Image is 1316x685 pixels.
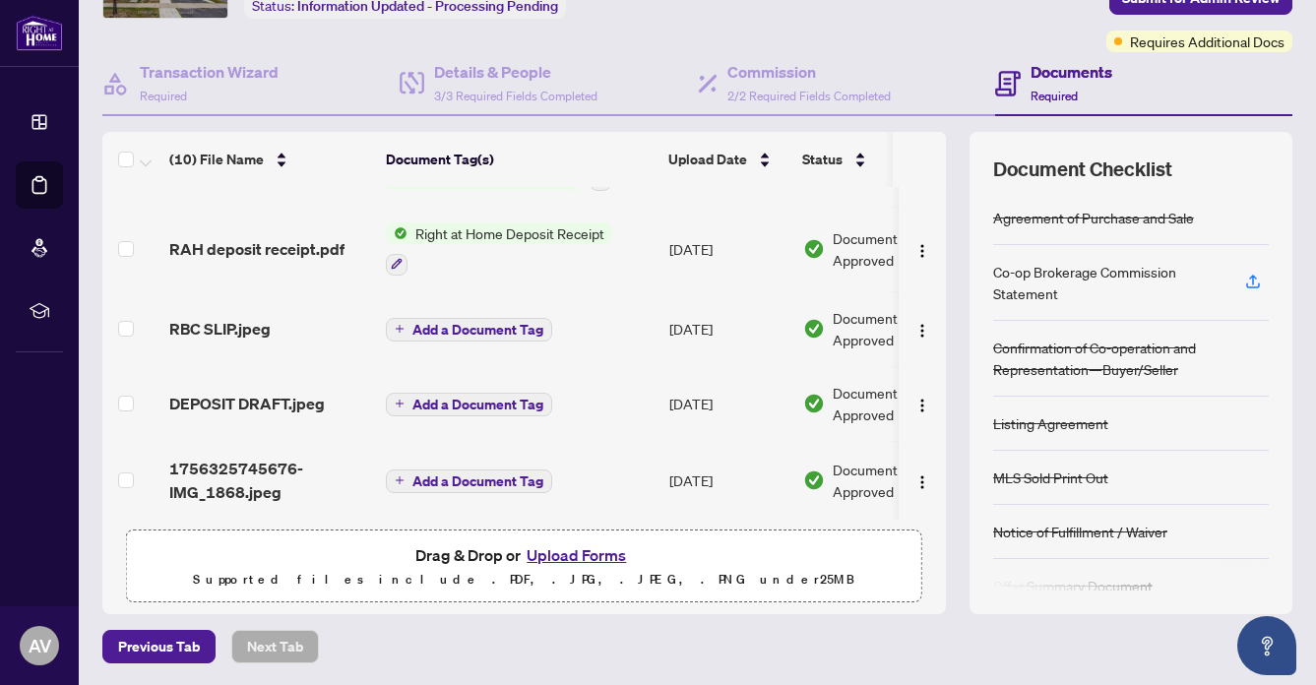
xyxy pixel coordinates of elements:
h4: Transaction Wizard [140,60,279,84]
span: Add a Document Tag [412,398,543,411]
span: plus [395,399,405,408]
button: Logo [907,233,938,265]
button: Logo [907,313,938,344]
div: MLS Sold Print Out [993,467,1108,488]
img: Document Status [803,469,825,491]
span: (10) File Name [169,149,264,170]
span: Required [1031,89,1078,103]
span: 3/3 Required Fields Completed [434,89,597,103]
img: Logo [914,474,930,490]
span: Document Approved [833,307,955,350]
span: Previous Tab [118,631,200,662]
button: Add a Document Tag [386,393,552,416]
span: Upload Date [668,149,747,170]
span: Document Approved [833,459,955,502]
span: Right at Home Deposit Receipt [407,222,612,244]
span: RBC SLIP.jpeg [169,317,271,341]
span: Required [140,89,187,103]
span: Requires Additional Docs [1130,31,1285,52]
img: Document Status [803,238,825,260]
span: AV [29,632,51,659]
button: Open asap [1237,616,1296,675]
img: Status Icon [386,222,407,244]
div: Notice of Fulfillment / Waiver [993,521,1167,542]
img: logo [16,15,63,51]
span: Add a Document Tag [412,323,543,337]
span: Document Checklist [993,156,1172,183]
h4: Documents [1031,60,1112,84]
button: Add a Document Tag [386,391,552,416]
td: [DATE] [661,366,795,441]
span: plus [395,475,405,485]
div: Agreement of Purchase and Sale [993,207,1194,228]
span: DEPOSIT DRAFT.jpeg [169,392,325,415]
img: Logo [914,243,930,259]
div: Confirmation of Co-operation and Representation—Buyer/Seller [993,337,1269,380]
td: [DATE] [661,207,795,291]
img: Logo [914,398,930,413]
button: Logo [907,388,938,419]
span: 2/2 Required Fields Completed [727,89,891,103]
div: Co-op Brokerage Commission Statement [993,261,1222,304]
span: 1756325745676-IMG_1868.jpeg [169,457,370,504]
button: Logo [907,465,938,496]
img: Logo [914,323,930,339]
th: Document Tag(s) [378,132,660,187]
td: [DATE] [661,441,795,520]
p: Supported files include .PDF, .JPG, .JPEG, .PNG under 25 MB [139,568,909,592]
span: plus [395,324,405,334]
th: Status [794,132,962,187]
button: Status IconRight at Home Deposit Receipt [386,222,612,276]
button: Add a Document Tag [386,316,552,342]
button: Upload Forms [521,542,632,568]
th: (10) File Name [161,132,378,187]
button: Previous Tab [102,630,216,663]
span: Add a Document Tag [412,474,543,488]
th: Upload Date [660,132,794,187]
span: Status [802,149,843,170]
h4: Commission [727,60,891,84]
span: Drag & Drop or [415,542,632,568]
img: Document Status [803,318,825,340]
td: [DATE] [661,291,795,366]
button: Add a Document Tag [386,318,552,342]
div: Listing Agreement [993,412,1108,434]
button: Next Tab [231,630,319,663]
img: Document Status [803,393,825,414]
span: Drag & Drop orUpload FormsSupported files include .PDF, .JPG, .JPEG, .PNG under25MB [127,530,921,603]
span: Document Approved [833,227,955,271]
h4: Details & People [434,60,597,84]
span: Document Approved [833,382,955,425]
button: Add a Document Tag [386,467,552,493]
span: RAH deposit receipt.pdf [169,237,345,261]
button: Add a Document Tag [386,469,552,493]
